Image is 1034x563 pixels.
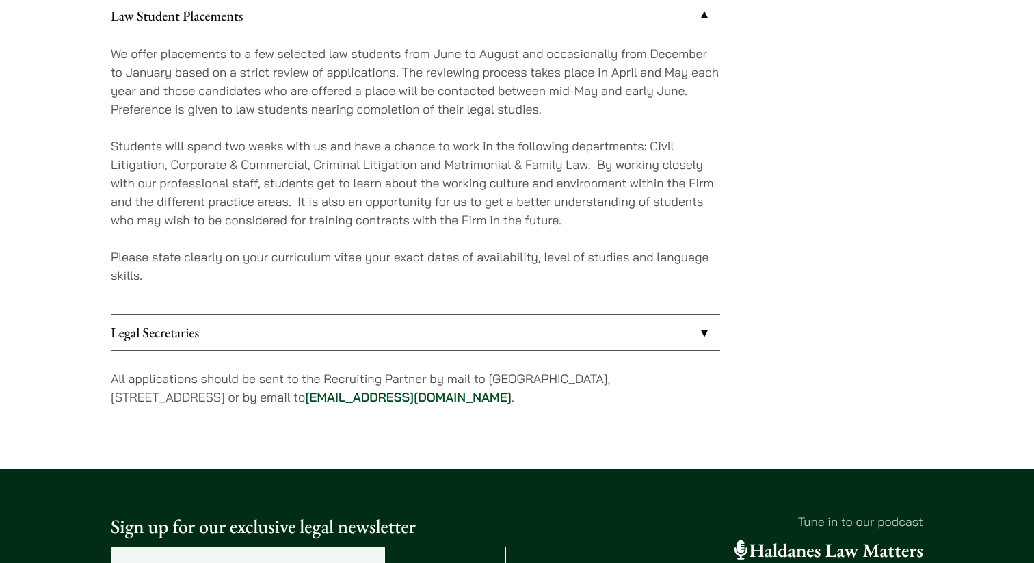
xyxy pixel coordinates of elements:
p: We offer placements to a few selected law students from June to August and occasionally from Dece... [111,44,720,118]
p: All applications should be sent to the Recruiting Partner by mail to [GEOGRAPHIC_DATA], [STREET_A... [111,369,720,406]
a: Haldanes Law Matters [734,538,923,563]
p: Sign up for our exclusive legal newsletter [111,512,506,541]
p: Students will spend two weeks with us and have a chance to work in the following departments: Civ... [111,137,720,229]
p: Tune in to our podcast [528,512,923,531]
a: Legal Secretaries [111,315,720,350]
a: [EMAIL_ADDRESS][DOMAIN_NAME] [305,389,512,405]
p: Please state clearly on your curriculum vitae your exact dates of availability, level of studies ... [111,248,720,285]
div: Law Student Placements [111,34,720,314]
